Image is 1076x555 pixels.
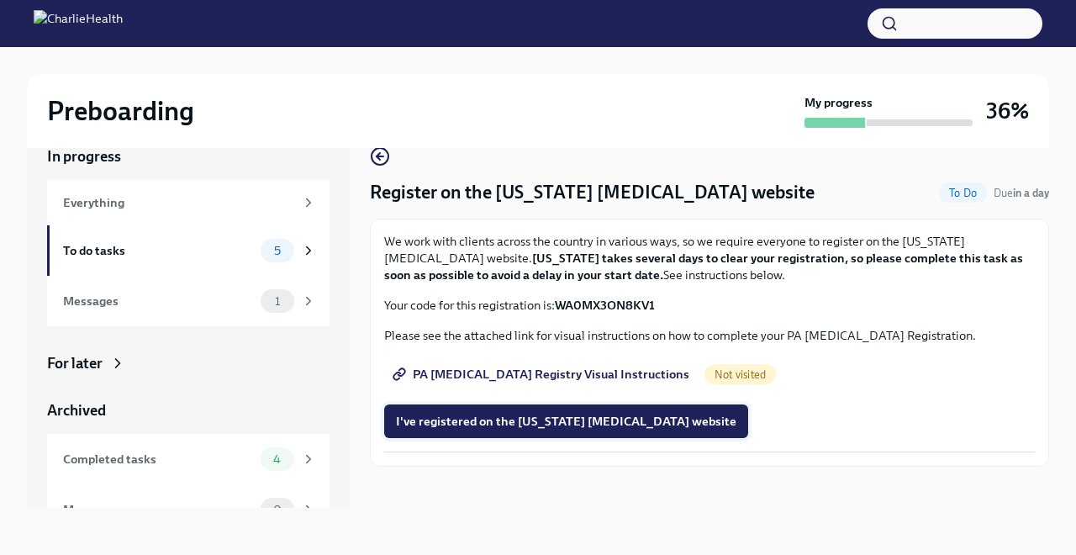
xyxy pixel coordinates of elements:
a: PA [MEDICAL_DATA] Registry Visual Instructions [384,357,701,391]
h4: Register on the [US_STATE] [MEDICAL_DATA] website [370,180,815,205]
a: Messages0 [47,484,330,535]
div: Everything [63,193,294,212]
span: To Do [939,187,987,199]
div: Messages [63,292,254,310]
div: To do tasks [63,241,254,260]
div: Messages [63,500,254,519]
span: 0 [263,504,292,516]
a: Archived [47,400,330,420]
span: Not visited [704,368,776,381]
a: Completed tasks4 [47,434,330,484]
span: I've registered on the [US_STATE] [MEDICAL_DATA] website [396,413,736,430]
p: Your code for this registration is: [384,297,1035,314]
a: To do tasks5 [47,225,330,276]
span: September 20th, 2025 08:00 [994,185,1049,201]
div: Completed tasks [63,450,254,468]
img: CharlieHealth [34,10,123,37]
button: I've registered on the [US_STATE] [MEDICAL_DATA] website [384,404,748,438]
strong: WA0MX3ON8KV1 [555,298,655,313]
a: For later [47,353,330,373]
span: PA [MEDICAL_DATA] Registry Visual Instructions [396,366,689,383]
p: We work with clients across the country in various ways, so we require everyone to register on th... [384,233,1035,283]
span: 1 [265,295,290,308]
h2: Preboarding [47,94,194,128]
span: Due [994,187,1049,199]
span: 4 [263,453,291,466]
strong: My progress [804,94,873,111]
a: Messages1 [47,276,330,326]
a: Everything [47,180,330,225]
div: For later [47,353,103,373]
strong: [US_STATE] takes several days to clear your registration, so please complete this task as soon as... [384,251,1023,283]
h3: 36% [986,96,1029,126]
strong: in a day [1013,187,1049,199]
span: 5 [264,245,291,257]
p: Please see the attached link for visual instructions on how to complete your PA [MEDICAL_DATA] Re... [384,327,1035,344]
a: In progress [47,146,330,166]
